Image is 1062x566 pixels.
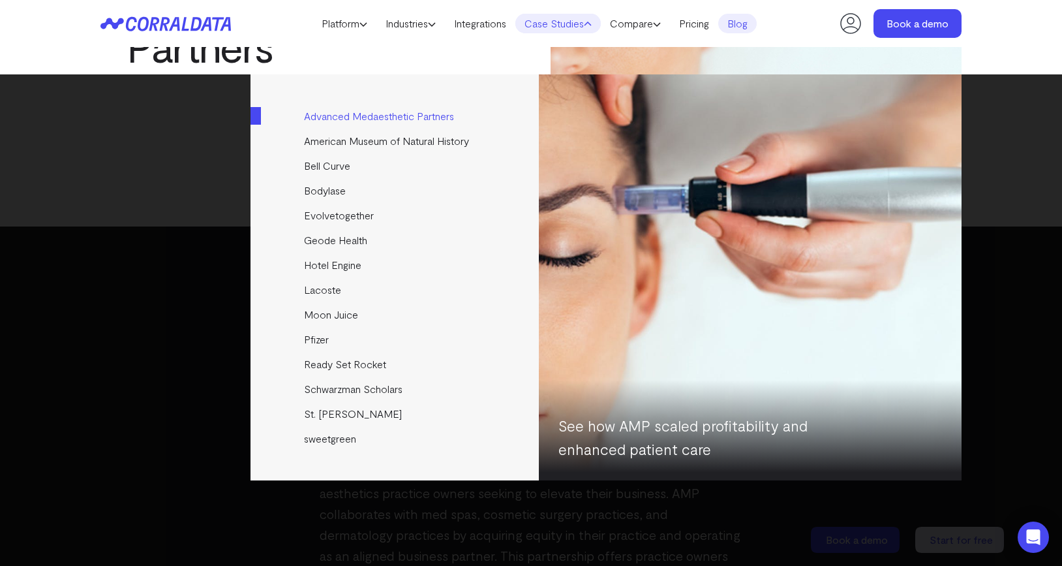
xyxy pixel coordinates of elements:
a: Book a demo [873,9,962,38]
a: Blog [718,14,757,33]
a: Bodylase [250,178,541,203]
a: Platform [312,14,376,33]
div: Open Intercom Messenger [1018,522,1049,553]
a: Integrations [445,14,515,33]
a: American Museum of Natural History [250,129,541,153]
a: Advanced Medaesthetic Partners [250,104,541,129]
a: Case Studies [515,14,601,33]
a: Bell Curve [250,153,541,178]
a: Pricing [670,14,718,33]
a: Pfizer [250,327,541,352]
a: St. [PERSON_NAME] [250,401,541,426]
a: Lacoste [250,277,541,302]
p: See how AMP scaled profitability and enhanced patient care [558,414,852,461]
a: sweetgreen [250,426,541,451]
a: Hotel Engine [250,253,541,277]
a: Geode Health [250,228,541,253]
a: Ready Set Rocket [250,352,541,377]
a: Moon Juice [250,302,541,327]
a: Schwarzman Scholars [250,377,541,401]
a: Evolvetogether [250,203,541,228]
a: Compare [601,14,670,33]
a: Industries [376,14,445,33]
